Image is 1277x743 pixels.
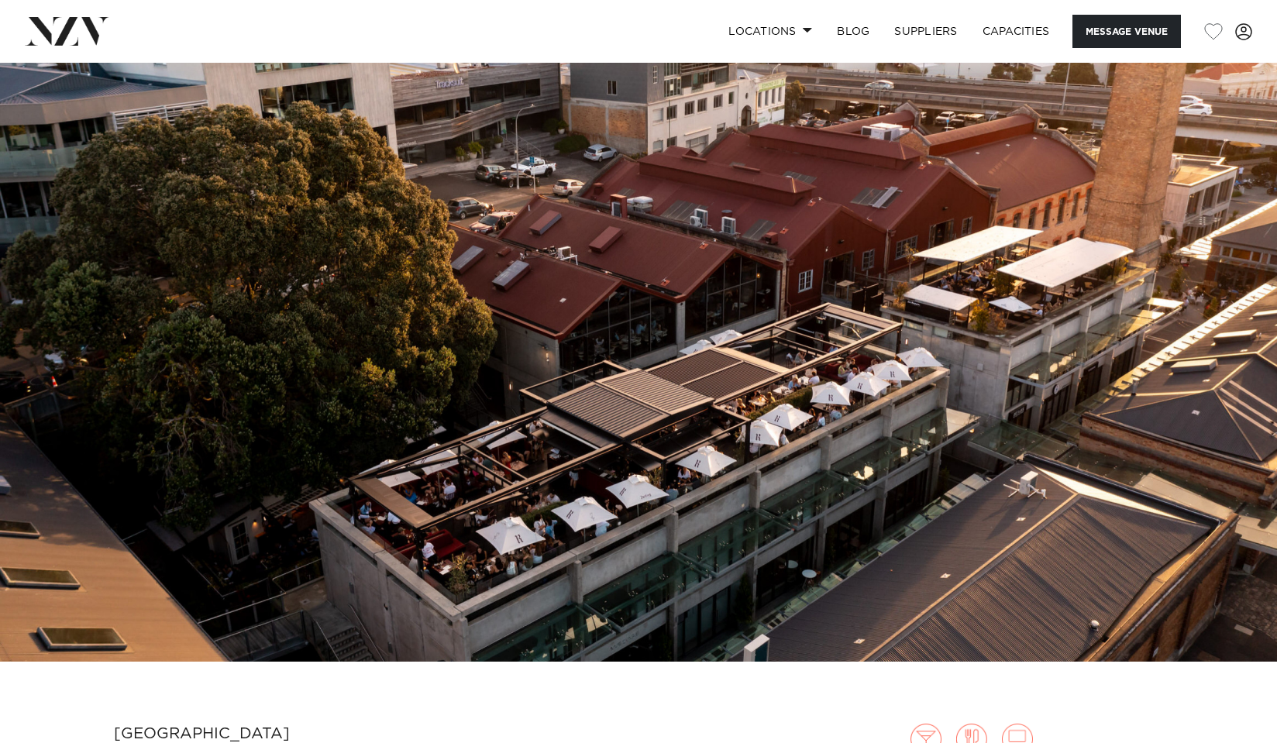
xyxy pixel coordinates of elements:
[114,726,290,741] small: [GEOGRAPHIC_DATA]
[882,15,969,48] a: SUPPLIERS
[1072,15,1181,48] button: Message Venue
[824,15,882,48] a: BLOG
[716,15,824,48] a: Locations
[970,15,1062,48] a: Capacities
[25,17,109,45] img: nzv-logo.png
